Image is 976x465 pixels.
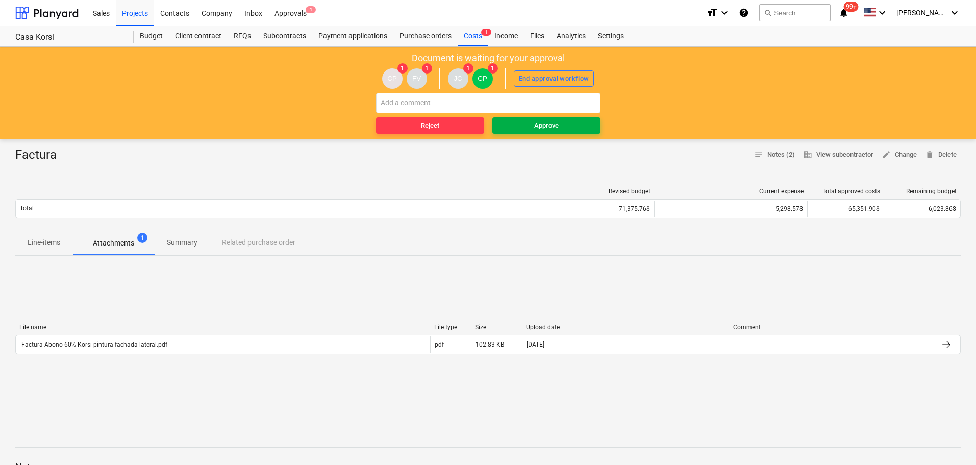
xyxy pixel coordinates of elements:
p: Total [20,204,34,213]
span: 1 [397,63,408,74]
span: 1 [422,63,432,74]
i: format_size [706,7,718,19]
div: 102.83 KB [476,341,504,348]
a: Budget [134,26,169,46]
button: Delete [921,147,961,163]
a: Payment applications [312,26,393,46]
div: Fernando Vanegas [407,68,427,89]
iframe: Chat Widget [925,416,976,465]
i: keyboard_arrow_down [718,7,731,19]
span: 1 [306,6,316,13]
div: Factura [15,147,65,163]
button: View subcontractor [799,147,878,163]
div: [DATE] [527,341,544,348]
div: File type [434,324,467,331]
div: Approve [534,120,559,132]
span: delete [925,150,934,159]
button: Reject [376,117,484,134]
span: CP [387,75,397,82]
span: Change [882,149,917,161]
i: keyboard_arrow_down [876,7,888,19]
div: Javier Cattan [448,68,468,89]
span: FV [412,75,421,82]
span: business [803,150,812,159]
span: 99+ [844,2,859,12]
span: 1 [463,63,473,74]
a: Purchase orders [393,26,458,46]
div: Claudia Perez [382,68,403,89]
span: CP [478,75,487,82]
div: Revised budget [582,188,650,195]
p: Line-items [28,237,60,248]
span: JC [454,75,462,82]
span: View subcontractor [803,149,873,161]
button: Approve [492,117,600,134]
a: RFQs [228,26,257,46]
a: Analytics [550,26,592,46]
span: notes [754,150,763,159]
div: Comment [733,324,932,331]
span: [PERSON_NAME] [896,9,947,17]
i: notifications [839,7,849,19]
span: edit [882,150,891,159]
div: 5,298.57$ [659,205,803,212]
a: Subcontracts [257,26,312,46]
div: Remaining budget [888,188,957,195]
span: 1 [137,233,147,243]
span: 1 [488,63,498,74]
div: Casa Korsi [15,32,121,43]
button: Change [878,147,921,163]
div: File name [19,324,426,331]
span: 6,023.86$ [929,205,956,212]
a: Settings [592,26,630,46]
div: Factura Abono 60% Korsi pintura fachada lateral.pdf [20,341,167,348]
div: End approval workflow [519,73,589,85]
div: Size [475,324,518,331]
i: keyboard_arrow_down [948,7,961,19]
span: search [764,9,772,17]
a: Client contract [169,26,228,46]
i: Knowledge base [739,7,749,19]
p: Summary [167,237,197,248]
a: Income [488,26,524,46]
div: Costs [458,26,488,46]
div: 71,375.76$ [578,201,654,217]
div: 65,351.90$ [807,201,884,217]
p: Document is waiting for your approval [412,52,565,64]
div: pdf [435,341,444,348]
div: Claudia Perez [472,68,493,89]
a: Costs1 [458,26,488,46]
a: Files [524,26,550,46]
div: Upload date [526,324,725,331]
p: Attachments [93,238,134,249]
button: Notes (2) [750,147,799,163]
span: Delete [925,149,957,161]
span: Notes (2) [754,149,795,161]
div: Total approved costs [812,188,880,195]
div: - [733,341,735,348]
div: Reject [421,120,439,132]
button: End approval workflow [514,70,594,87]
div: Current expense [659,188,804,195]
input: Add a comment [376,93,600,113]
span: 1 [481,29,491,36]
button: Search [759,4,831,21]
